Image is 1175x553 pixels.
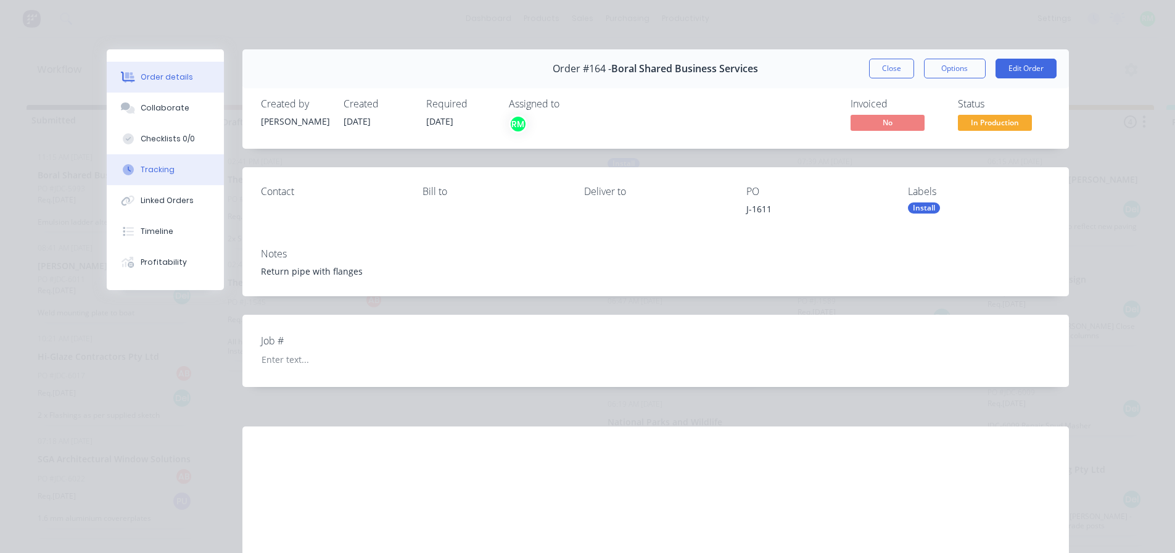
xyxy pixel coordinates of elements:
button: Tracking [107,154,224,185]
div: Checklists 0/0 [141,133,195,144]
div: Contact [261,186,403,197]
div: Created by [261,98,329,110]
button: Checklists 0/0 [107,123,224,154]
label: Job # [261,333,415,348]
button: Timeline [107,216,224,247]
div: Assigned to [509,98,632,110]
span: Order #164 - [553,63,611,75]
div: PO [746,186,888,197]
div: Required [426,98,494,110]
button: In Production [958,115,1032,133]
div: Timeline [141,226,173,237]
button: RM [509,115,527,133]
div: Invoiced [851,98,943,110]
button: Collaborate [107,93,224,123]
div: Install [908,202,940,214]
button: Profitability [107,247,224,278]
span: No [851,115,925,130]
span: Boral Shared Business Services [611,63,758,75]
div: Notes [261,248,1050,260]
div: Order details [141,72,193,83]
div: Collaborate [141,102,189,114]
button: Edit Order [996,59,1057,78]
button: Close [869,59,914,78]
span: [DATE] [344,115,371,127]
div: Labels [908,186,1050,197]
div: J-1611 [746,202,888,220]
button: Linked Orders [107,185,224,216]
div: Linked Orders [141,195,194,206]
button: Options [924,59,986,78]
span: In Production [958,115,1032,130]
div: Created [344,98,411,110]
div: [PERSON_NAME] [261,115,329,128]
div: Profitability [141,257,187,268]
div: Status [958,98,1050,110]
div: Return pipe with flanges [261,265,1050,278]
div: Tracking [141,164,175,175]
button: Order details [107,62,224,93]
div: Bill to [423,186,564,197]
span: [DATE] [426,115,453,127]
div: Deliver to [584,186,726,197]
